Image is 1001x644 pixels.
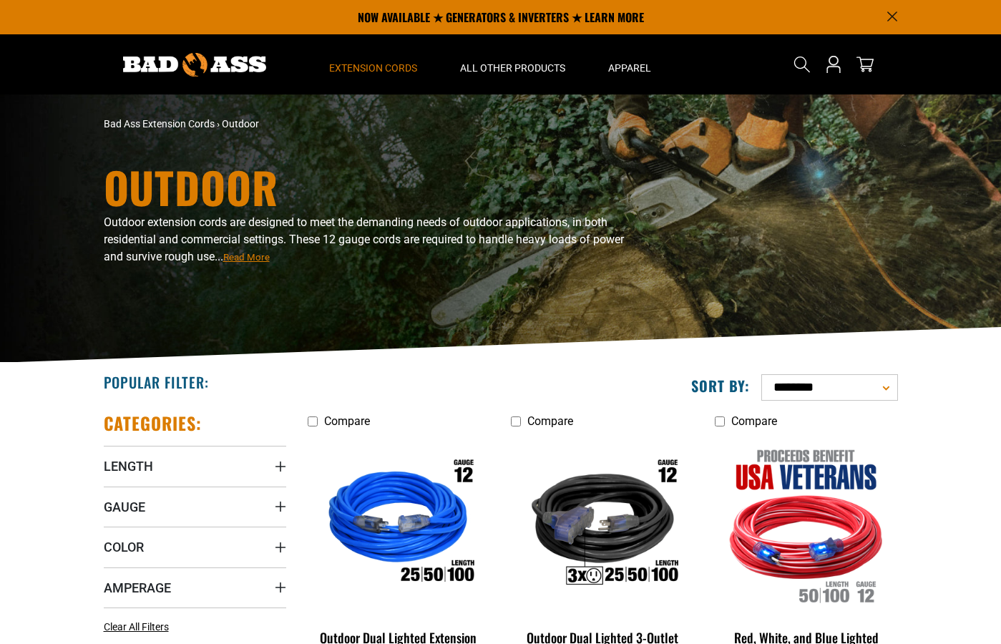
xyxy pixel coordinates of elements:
[104,412,202,434] h2: Categories:
[527,414,573,428] span: Compare
[791,53,814,76] summary: Search
[731,414,777,428] span: Compare
[104,580,171,596] span: Amperage
[223,252,270,263] span: Read More
[716,442,897,607] img: Red, White, and Blue Lighted Freedom Cord
[329,62,417,74] span: Extension Cords
[587,34,673,94] summary: Apparel
[222,118,259,130] span: Outdoor
[104,620,175,635] a: Clear All Filters
[217,118,220,130] span: ›
[308,34,439,94] summary: Extension Cords
[512,442,693,607] img: Outdoor Dual Lighted 3-Outlet Extension Cord w/ Safety CGM
[324,414,370,428] span: Compare
[439,34,587,94] summary: All Other Products
[104,373,209,391] h2: Popular Filter:
[460,62,565,74] span: All Other Products
[104,165,626,208] h1: Outdoor
[691,376,750,395] label: Sort by:
[104,118,215,130] a: Bad Ass Extension Cords
[104,117,626,132] nav: breadcrumbs
[104,487,286,527] summary: Gauge
[104,499,145,515] span: Gauge
[104,527,286,567] summary: Color
[104,215,624,263] span: Outdoor extension cords are designed to meet the demanding needs of outdoor applications, in both...
[123,53,266,77] img: Bad Ass Extension Cords
[104,458,153,474] span: Length
[104,621,169,633] span: Clear All Filters
[308,442,489,607] img: Outdoor Dual Lighted Extension Cord w/ Safety CGM
[608,62,651,74] span: Apparel
[104,539,144,555] span: Color
[104,567,286,608] summary: Amperage
[104,446,286,486] summary: Length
